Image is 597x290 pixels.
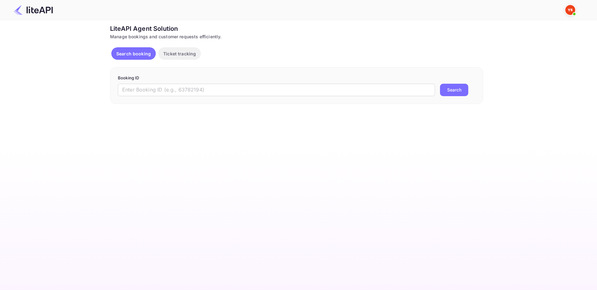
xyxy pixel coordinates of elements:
img: Yandex Support [565,5,575,15]
p: Search booking [116,50,151,57]
img: LiteAPI Logo [14,5,53,15]
div: Manage bookings and customer requests efficiently. [110,33,483,40]
button: Search [440,84,468,96]
p: Ticket tracking [163,50,196,57]
div: LiteAPI Agent Solution [110,24,483,33]
input: Enter Booking ID (e.g., 63782194) [118,84,435,96]
p: Booking ID [118,75,475,81]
